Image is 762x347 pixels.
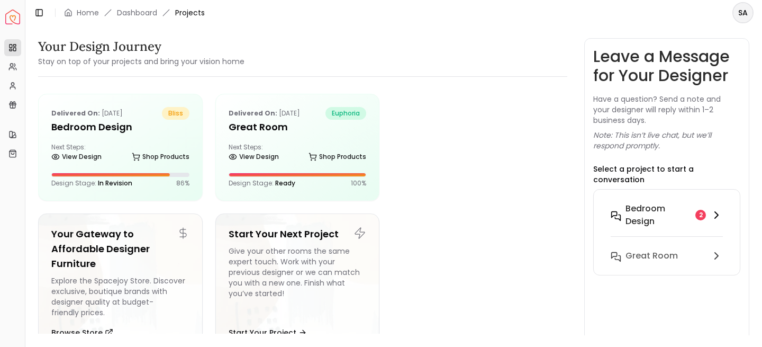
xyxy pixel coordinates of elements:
[229,143,367,164] div: Next Steps:
[5,10,20,24] a: Spacejoy
[229,322,307,343] button: Start Your Project
[51,120,189,135] h5: Bedroom design
[229,227,367,242] h5: Start Your Next Project
[162,107,189,120] span: bliss
[229,107,300,120] p: [DATE]
[38,56,244,67] small: Stay on top of your projects and bring your vision home
[351,179,366,188] p: 100 %
[229,246,367,318] div: Give your other rooms the same expert touch. Work with your previous designer or we can match you...
[175,7,205,18] span: Projects
[602,198,731,245] button: Bedroom design2
[593,47,740,85] h3: Leave a Message for Your Designer
[51,109,100,118] b: Delivered on:
[51,322,113,343] button: Browse Store
[98,179,132,188] span: In Revision
[64,7,205,18] nav: breadcrumb
[51,149,102,164] a: View Design
[38,38,244,55] h3: Your Design Journey
[51,179,132,188] p: Design Stage:
[325,107,366,120] span: euphoria
[733,3,752,22] span: SA
[117,7,157,18] a: Dashboard
[602,245,731,266] button: Great Room
[5,10,20,24] img: Spacejoy Logo
[51,107,123,120] p: [DATE]
[229,179,295,188] p: Design Stage:
[51,275,189,318] div: Explore the Spacejoy Store. Discover exclusive, boutique brands with designer quality at budget-f...
[593,130,740,151] p: Note: This isn’t live chat, but we’ll respond promptly.
[695,210,706,220] div: 2
[229,109,277,118] b: Delivered on:
[51,143,189,164] div: Next Steps:
[229,149,279,164] a: View Design
[51,227,189,271] h5: Your Gateway to Affordable Designer Furniture
[309,149,366,164] a: Shop Products
[275,179,295,188] span: Ready
[132,149,189,164] a: Shop Products
[625,202,691,228] h6: Bedroom design
[593,164,740,185] p: Select a project to start a conversation
[732,2,754,23] button: SA
[77,7,99,18] a: Home
[625,250,678,262] h6: Great Room
[229,120,367,135] h5: Great Room
[593,94,740,126] p: Have a question? Send a note and your designer will reply within 1–2 business days.
[176,179,189,188] p: 86 %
